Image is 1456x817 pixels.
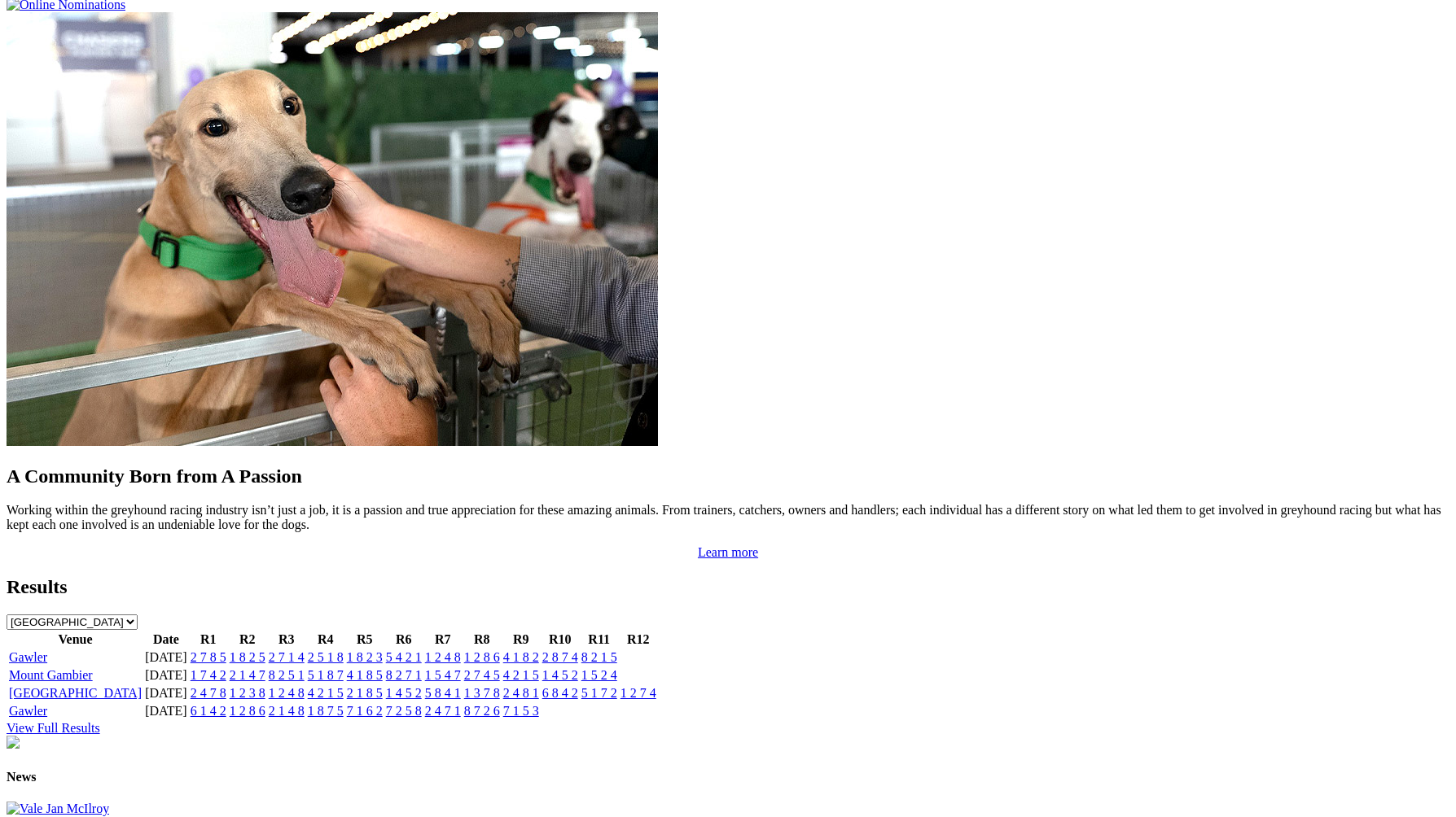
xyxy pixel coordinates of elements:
th: R8 [463,631,501,648]
a: 2 1 8 5 [347,686,383,700]
td: [DATE] [144,685,188,701]
img: chasers_homepage.jpg [7,736,20,749]
th: R7 [424,631,462,648]
a: 2 7 1 4 [269,650,305,664]
a: Gawler [9,704,47,718]
a: 5 1 7 2 [581,686,617,700]
th: R3 [268,631,305,648]
a: 1 4 5 2 [386,686,422,700]
a: 1 7 4 2 [191,668,226,682]
th: R4 [307,631,344,648]
th: R9 [502,631,540,648]
a: Gawler [9,650,47,664]
a: 5 1 8 7 [308,668,344,682]
a: 8 2 1 5 [581,650,617,664]
a: 2 1 4 7 [230,668,265,682]
th: R10 [542,631,579,648]
img: Vale Jan McIlroy [7,802,109,816]
a: 1 5 2 4 [581,668,617,682]
th: Venue [8,631,143,648]
a: 4 2 1 5 [308,686,344,700]
th: R11 [581,631,618,648]
a: 4 1 8 5 [347,668,383,682]
a: 4 1 8 2 [503,650,539,664]
a: 2 1 4 8 [269,704,305,718]
th: R2 [229,631,266,648]
a: 8 2 5 1 [269,668,305,682]
a: 8 2 7 1 [386,668,422,682]
a: 7 2 5 8 [386,704,422,718]
a: 1 8 2 5 [230,650,265,664]
td: [DATE] [144,649,188,666]
a: 2 4 7 8 [191,686,226,700]
a: 1 8 2 3 [347,650,383,664]
td: [DATE] [144,667,188,684]
a: Learn more [698,545,758,559]
a: 8 7 2 6 [464,704,500,718]
a: 5 8 4 1 [425,686,461,700]
a: 2 4 7 1 [425,704,461,718]
a: 1 2 4 8 [425,650,461,664]
th: Date [144,631,188,648]
th: R12 [620,631,657,648]
a: 1 2 7 4 [621,686,656,700]
a: 6 8 4 2 [542,686,578,700]
a: 4 2 1 5 [503,668,539,682]
a: 2 7 4 5 [464,668,500,682]
td: [DATE] [144,703,188,719]
a: 6 1 4 2 [191,704,226,718]
h4: News [7,770,1449,784]
a: 1 2 3 8 [230,686,265,700]
a: 2 5 1 8 [308,650,344,664]
a: 1 3 7 8 [464,686,500,700]
a: 1 4 5 2 [542,668,578,682]
a: 1 2 4 8 [269,686,305,700]
a: 7 1 6 2 [347,704,383,718]
th: R1 [190,631,227,648]
a: 2 4 8 1 [503,686,539,700]
a: 2 8 7 4 [542,650,578,664]
a: 7 1 5 3 [503,704,539,718]
a: 1 5 4 7 [425,668,461,682]
th: R5 [346,631,384,648]
a: [GEOGRAPHIC_DATA] [9,686,142,700]
p: Working within the greyhound racing industry isn’t just a job, it is a passion and true appreciat... [7,503,1449,532]
h2: Results [7,576,1449,598]
h2: A Community Born from A Passion [7,465,1449,487]
a: 1 2 8 6 [230,704,265,718]
a: 2 7 8 5 [191,650,226,664]
a: 1 2 8 6 [464,650,500,664]
a: View Full Results [7,721,100,735]
a: Mount Gambier [9,668,93,682]
a: 5 4 2 1 [386,650,422,664]
img: Westy_Cropped.jpg [7,12,658,446]
th: R6 [385,631,423,648]
a: 1 8 7 5 [308,704,344,718]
